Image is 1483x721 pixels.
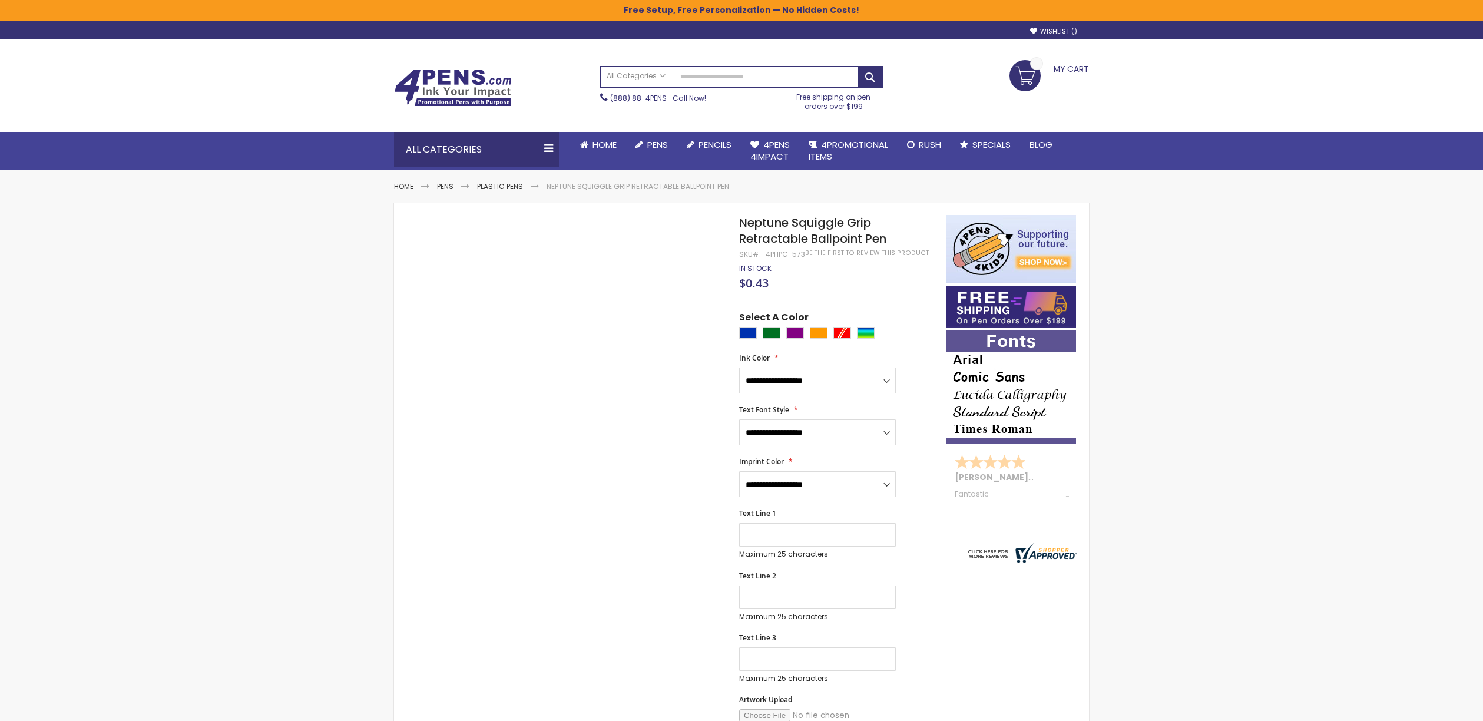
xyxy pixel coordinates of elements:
[965,555,1077,565] a: 4pens.com certificate URL
[955,490,1069,498] div: Fantastic
[739,353,770,363] span: Ink Color
[965,543,1077,563] img: 4pens.com widget logo
[607,71,666,81] span: All Categories
[739,249,761,259] strong: SKU
[946,286,1076,328] img: Free shipping on orders over $199
[739,550,896,559] p: Maximum 25 characters
[919,138,941,151] span: Rush
[799,132,898,170] a: 4PROMOTIONALITEMS
[750,138,790,163] span: 4Pens 4impact
[763,327,780,339] div: Green
[1030,138,1052,151] span: Blog
[766,250,805,259] div: 4PHPC-573
[946,215,1076,283] img: 4pens 4 kids
[784,88,883,111] div: Free shipping on pen orders over $199
[810,327,827,339] div: Orange
[610,93,706,103] span: - Call Now!
[677,132,741,158] a: Pencils
[972,138,1011,151] span: Specials
[739,275,769,291] span: $0.43
[739,571,776,581] span: Text Line 2
[477,181,523,191] a: Plastic Pens
[437,181,453,191] a: Pens
[955,471,1032,483] span: [PERSON_NAME]
[857,327,875,339] div: Assorted
[946,330,1076,444] img: font-personalization-examples
[547,182,729,191] li: Neptune Squiggle Grip Retractable Ballpoint Pen
[739,508,776,518] span: Text Line 1
[739,214,886,247] span: Neptune Squiggle Grip Retractable Ballpoint Pen
[610,93,667,103] a: (888) 88-4PENS
[1386,689,1483,721] iframe: Google Customer Reviews
[739,264,772,273] div: Availability
[741,132,799,170] a: 4Pens4impact
[626,132,677,158] a: Pens
[739,694,792,705] span: Artwork Upload
[805,249,929,257] a: Be the first to review this product
[394,132,559,167] div: All Categories
[647,138,668,151] span: Pens
[739,674,896,683] p: Maximum 25 characters
[394,69,512,107] img: 4Pens Custom Pens and Promotional Products
[739,457,784,467] span: Imprint Color
[739,633,776,643] span: Text Line 3
[809,138,888,163] span: 4PROMOTIONAL ITEMS
[1020,132,1062,158] a: Blog
[786,327,804,339] div: Purple
[394,181,413,191] a: Home
[739,612,896,621] p: Maximum 25 characters
[951,132,1020,158] a: Specials
[739,263,772,273] span: In stock
[601,67,671,86] a: All Categories
[739,327,757,339] div: Blue
[739,405,789,415] span: Text Font Style
[1030,27,1077,36] a: Wishlist
[739,311,809,327] span: Select A Color
[699,138,731,151] span: Pencils
[898,132,951,158] a: Rush
[592,138,617,151] span: Home
[571,132,626,158] a: Home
